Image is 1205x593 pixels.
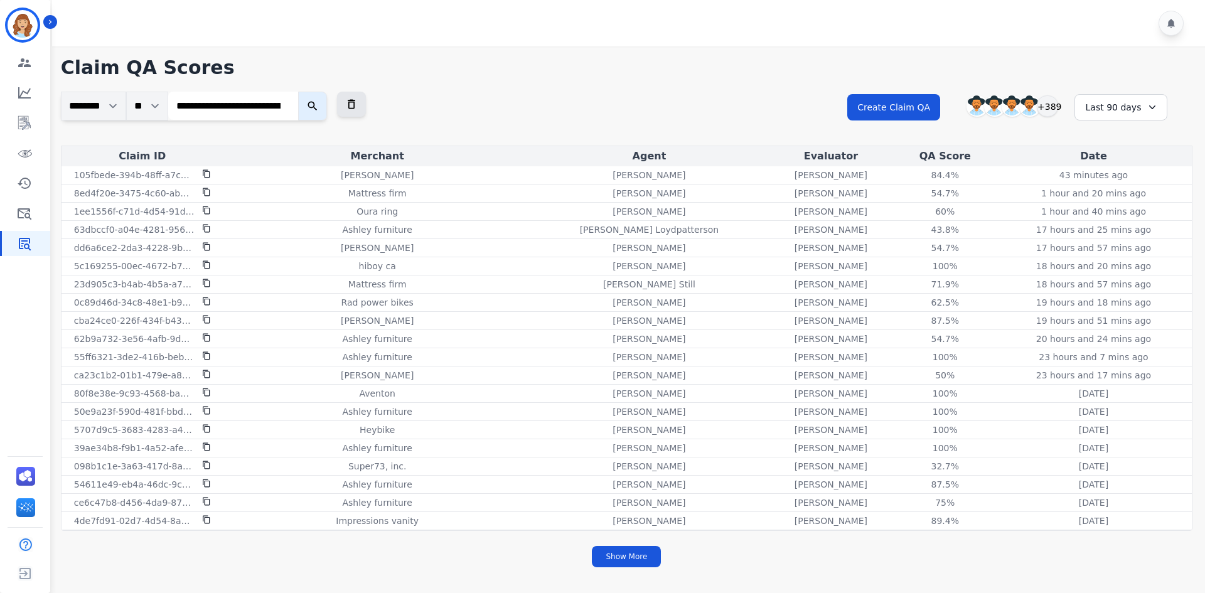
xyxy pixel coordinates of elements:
p: [PERSON_NAME] [795,478,867,491]
p: 55ff6321-3de2-416b-bebc-8e6b7051b7a6 [74,351,195,363]
p: 0c89d46d-34c8-48e1-b9ee-6a852c75f44d [74,296,195,309]
p: [PERSON_NAME] [795,296,867,309]
p: 19 hours and 51 mins ago [1036,314,1151,327]
p: [DATE] [1079,496,1108,509]
p: 63dbccf0-a04e-4281-9566-3604ce78819b [74,223,195,236]
p: 18 hours and 20 mins ago [1036,260,1151,272]
div: Last 90 days [1074,94,1167,120]
div: Evaluator [769,149,892,164]
div: 89.4% [917,515,973,527]
div: Date [998,149,1189,164]
div: 43.8% [917,223,973,236]
p: 1 hour and 40 mins ago [1041,205,1146,218]
p: [PERSON_NAME] [613,424,685,436]
p: [PERSON_NAME] [795,496,867,509]
div: 84.4% [917,169,973,181]
p: [PERSON_NAME] [613,478,685,491]
p: [PERSON_NAME] [613,187,685,200]
div: 100% [917,405,973,418]
div: QA Score [897,149,993,164]
p: [PERSON_NAME] [613,460,685,473]
p: [PERSON_NAME] [795,278,867,291]
div: 62.5% [917,296,973,309]
div: 60% [917,205,973,218]
p: Oura ring [356,205,398,218]
p: [PERSON_NAME] [341,314,414,327]
p: Impressions vanity [336,515,419,527]
p: Ashley furniture [342,496,412,509]
p: Ashley furniture [342,405,412,418]
p: [PERSON_NAME] [613,333,685,345]
p: 23 hours and 17 mins ago [1036,369,1151,382]
p: 23 hours and 7 mins ago [1039,351,1148,363]
p: [DATE] [1079,515,1108,527]
p: [PERSON_NAME] [613,405,685,418]
div: 54.7% [917,187,973,200]
p: [DATE] [1079,387,1108,400]
p: 43 minutes ago [1059,169,1128,181]
p: Rad power bikes [341,296,414,309]
p: Ashley furniture [342,351,412,363]
p: 18 hours and 57 mins ago [1036,278,1151,291]
p: 8ed4f20e-3475-4c60-ab72-395d1c99058f [74,187,195,200]
div: 100% [917,442,973,454]
p: [PERSON_NAME] [613,442,685,454]
p: [PERSON_NAME] [613,387,685,400]
div: 100% [917,351,973,363]
p: [PERSON_NAME] [795,460,867,473]
p: 1ee1556f-c71d-4d54-91db-457daa1423f9 [74,205,195,218]
div: 54.7% [917,242,973,254]
div: 100% [917,387,973,400]
p: Heybike [360,424,395,436]
p: [PERSON_NAME] [613,314,685,327]
p: [PERSON_NAME] [341,369,414,382]
div: 100% [917,260,973,272]
p: ca23c1b2-01b1-479e-a882-a99cb13b5368 [74,369,195,382]
p: 098b1c1e-3a63-417d-8a72-5d5625b7d32d [74,460,195,473]
div: 50% [917,369,973,382]
p: Ashley furniture [342,223,412,236]
p: [PERSON_NAME] [795,242,867,254]
p: [DATE] [1079,442,1108,454]
p: 5c169255-00ec-4672-b707-1fd8dfd7539c [74,260,195,272]
p: 105fbede-394b-48ff-a7c2-078c4b3efac2 [74,169,195,181]
button: Create Claim QA [847,94,940,120]
p: 54611e49-eb4a-46dc-9c6b-3342115a6d4e [74,478,195,491]
p: dd6a6ce2-2da3-4228-9bd3-5334072cf288 [74,242,195,254]
p: [PERSON_NAME] [613,205,685,218]
p: Aventon [359,387,395,400]
div: Merchant [226,149,529,164]
p: [PERSON_NAME] [613,369,685,382]
h1: Claim QA Scores [61,56,1192,79]
p: [PERSON_NAME] [795,169,867,181]
p: [PERSON_NAME] [613,260,685,272]
p: 1 hour and 20 mins ago [1041,187,1146,200]
p: [DATE] [1079,424,1108,436]
p: Ashley furniture [342,333,412,345]
p: [PERSON_NAME] Still [603,278,695,291]
p: [PERSON_NAME] [795,205,867,218]
p: [PERSON_NAME] [795,333,867,345]
p: [PERSON_NAME] [341,242,414,254]
p: 17 hours and 25 mins ago [1036,223,1151,236]
button: Show More [592,546,661,567]
p: Mattress firm [348,278,407,291]
div: Claim ID [64,149,221,164]
p: hiboy ca [359,260,396,272]
p: [DATE] [1079,478,1108,491]
p: [PERSON_NAME] [795,405,867,418]
p: 19 hours and 18 mins ago [1036,296,1151,309]
p: 62b9a732-3e56-4afb-9d74-e68d6ee3b79f [74,333,195,345]
p: [PERSON_NAME] [613,496,685,509]
p: [DATE] [1079,460,1108,473]
p: [PERSON_NAME] [795,387,867,400]
p: Mattress firm [348,187,407,200]
p: [PERSON_NAME] [795,442,867,454]
p: 39ae34b8-f9b1-4a52-afe7-60d0af9472fc [74,442,195,454]
p: 17 hours and 57 mins ago [1036,242,1151,254]
div: 100% [917,424,973,436]
div: 54.7% [917,333,973,345]
p: 4de7fd91-02d7-4d54-8a88-8e3b1cb309ed [74,515,195,527]
p: [PERSON_NAME] [613,351,685,363]
p: [PERSON_NAME] [613,515,685,527]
